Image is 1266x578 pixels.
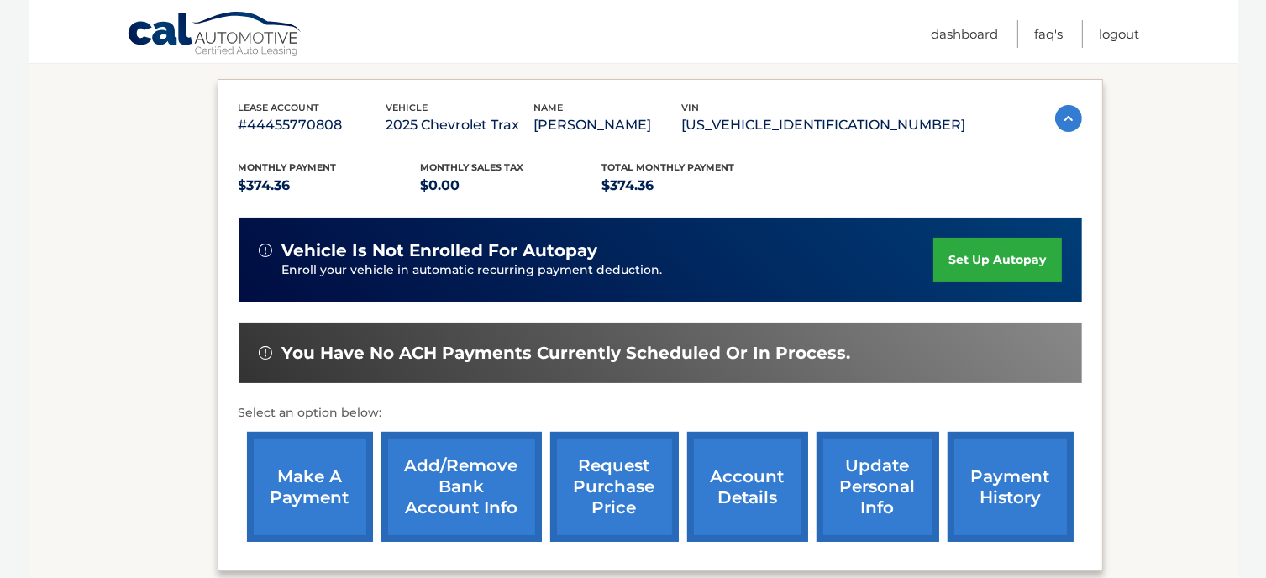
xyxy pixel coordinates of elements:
[282,240,598,261] span: vehicle is not enrolled for autopay
[602,174,785,197] p: $374.36
[534,113,682,137] p: [PERSON_NAME]
[282,261,934,280] p: Enroll your vehicle in automatic recurring payment deduction.
[420,174,602,197] p: $0.00
[247,432,373,542] a: make a payment
[534,102,564,113] span: name
[933,238,1061,282] a: set up autopay
[602,161,735,173] span: Total Monthly Payment
[386,102,428,113] span: vehicle
[127,11,303,60] a: Cal Automotive
[259,244,272,257] img: alert-white.svg
[259,346,272,360] img: alert-white.svg
[817,432,939,542] a: update personal info
[1055,105,1082,132] img: accordion-active.svg
[282,343,851,364] span: You have no ACH payments currently scheduled or in process.
[239,102,320,113] span: lease account
[239,174,421,197] p: $374.36
[1035,20,1064,48] a: FAQ's
[948,432,1074,542] a: payment history
[239,403,1082,423] p: Select an option below:
[239,113,386,137] p: #44455770808
[386,113,534,137] p: 2025 Chevrolet Trax
[1100,20,1140,48] a: Logout
[381,432,542,542] a: Add/Remove bank account info
[932,20,999,48] a: Dashboard
[239,161,337,173] span: Monthly Payment
[682,102,700,113] span: vin
[687,432,808,542] a: account details
[420,161,523,173] span: Monthly sales Tax
[682,113,966,137] p: [US_VEHICLE_IDENTIFICATION_NUMBER]
[550,432,679,542] a: request purchase price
